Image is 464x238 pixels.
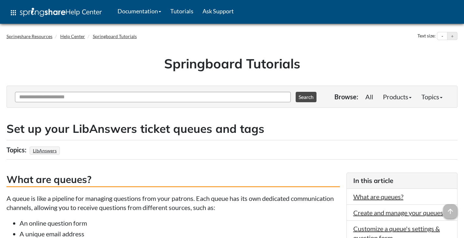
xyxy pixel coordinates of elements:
a: Documentation [113,3,166,19]
div: Text size: [416,32,437,40]
a: Ask Support [198,3,238,19]
a: arrow_upward [443,205,457,213]
a: All [360,90,378,103]
a: Springboard Tutorials [93,34,137,39]
h3: In this article [353,176,451,185]
img: Springshare [20,8,65,17]
button: Decrease text size [437,32,447,40]
a: Topics [416,90,447,103]
p: A queue is like a pipeline for managing questions from your patrons. Each queue has its own dedic... [7,194,340,212]
button: Search [296,92,316,102]
li: An online question form [20,218,340,228]
a: apps Help Center [5,3,106,22]
button: Increase text size [447,32,457,40]
a: Create and manage your queues [353,209,443,217]
span: apps [9,9,17,17]
a: Help Center [60,34,85,39]
a: LibAnswers [32,146,58,155]
span: Help Center [65,7,102,16]
a: Springshare Resources [7,34,52,39]
a: What are queues? [353,193,403,201]
p: Browse: [334,92,358,101]
span: arrow_upward [443,204,457,218]
div: Topics: [7,144,28,156]
h1: Springboard Tutorials [11,54,453,73]
h3: What are queues? [7,173,340,187]
h2: Set up your LibAnswers ticket queues and tags [7,121,457,137]
a: Products [378,90,416,103]
a: Tutorials [166,3,198,19]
